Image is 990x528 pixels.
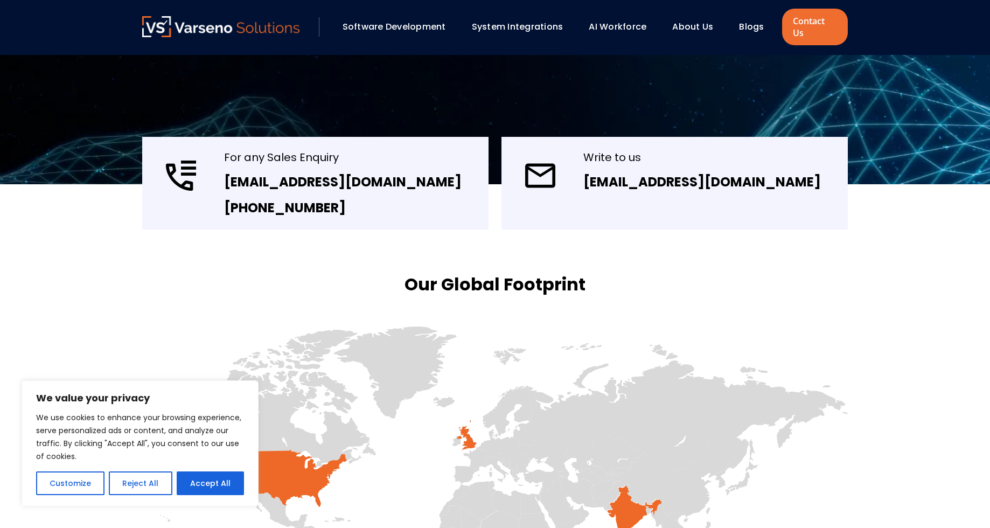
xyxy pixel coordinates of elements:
img: Varseno Solutions – Product Engineering & IT Services [142,16,299,37]
a: [EMAIL_ADDRESS][DOMAIN_NAME] [583,173,821,191]
div: Write to us [583,150,821,165]
p: We use cookies to enhance your browsing experience, serve personalized ads or content, and analyz... [36,411,244,463]
button: Reject All [109,471,172,495]
a: Software Development [343,20,446,33]
a: [PHONE_NUMBER] [224,199,346,217]
div: Software Development [337,18,461,36]
div: For any Sales Enquiry [224,150,462,165]
div: Blogs [734,18,779,36]
div: About Us [667,18,728,36]
p: We value your privacy [36,392,244,405]
a: About Us [672,20,713,33]
a: [EMAIL_ADDRESS][DOMAIN_NAME] [224,173,462,191]
a: System Integrations [472,20,563,33]
a: Blogs [739,20,764,33]
div: AI Workforce [583,18,661,36]
a: AI Workforce [589,20,646,33]
h2: Our Global Footprint [405,273,585,296]
button: Accept All [177,471,244,495]
a: Varseno Solutions – Product Engineering & IT Services [142,16,299,38]
button: Customize [36,471,104,495]
div: System Integrations [466,18,578,36]
a: Contact Us [782,9,848,45]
